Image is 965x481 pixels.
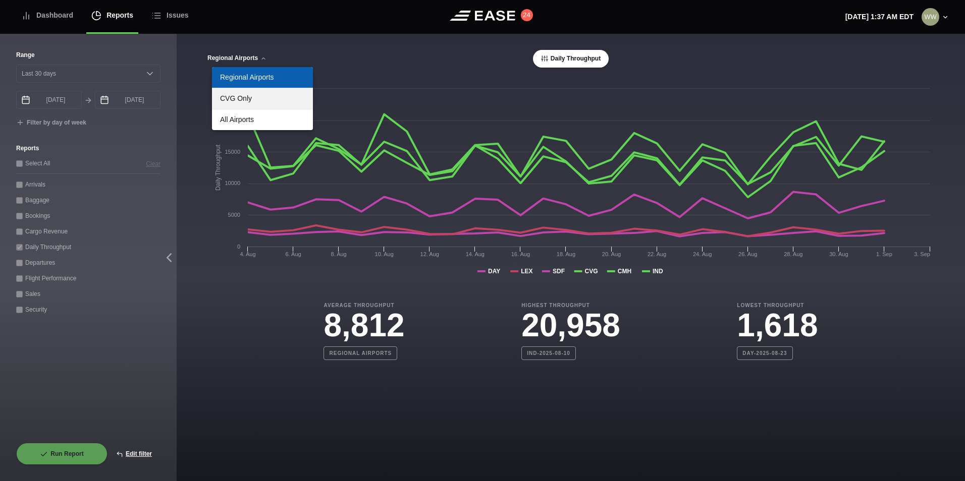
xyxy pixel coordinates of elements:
[914,251,930,257] tspan: 3. Sep
[324,309,404,341] h3: 8,812
[553,268,565,275] tspan: SDF
[324,302,404,309] b: Average Throughput
[784,251,802,257] tspan: 28. Aug
[237,244,240,250] text: 0
[207,55,267,62] button: Regional Airports
[693,251,712,257] tspan: 24. Aug
[585,268,598,275] tspan: CVG
[16,91,82,109] input: mm/dd/yyyy
[228,212,240,218] text: 5000
[653,268,663,275] tspan: IND
[240,251,255,257] tspan: 4. Aug
[225,149,240,155] text: 15000
[648,251,666,257] tspan: 22. Aug
[521,268,532,275] tspan: LEX
[737,346,792,360] b: DAY-2025-08-23
[212,67,313,88] a: Regional Airports
[375,251,394,257] tspan: 10. Aug
[521,346,576,360] b: IND-2025-08-10
[146,158,160,169] button: Clear
[533,50,609,68] button: Daily Throughput
[16,119,86,127] button: Filter by day of week
[16,50,160,59] label: Range
[922,8,939,26] img: 44fab04170f095a2010eee22ca678195
[212,88,313,109] a: CVG Only
[521,309,620,341] h3: 20,958
[420,251,439,257] tspan: 12. Aug
[876,251,892,257] tspan: 1. Sep
[466,251,485,257] tspan: 14. Aug
[212,109,313,130] a: All Airports
[511,251,530,257] tspan: 16. Aug
[331,251,347,257] tspan: 8. Aug
[95,91,160,109] input: mm/dd/yyyy
[737,309,818,341] h3: 1,618
[737,302,818,309] b: Lowest Throughput
[215,144,222,191] tspan: Daily Throughput
[225,180,240,186] text: 10000
[845,12,914,22] p: [DATE] 1:37 AM EDT
[602,251,621,257] tspan: 20. Aug
[618,268,631,275] tspan: CMH
[108,443,160,465] button: Edit filter
[285,251,301,257] tspan: 6. Aug
[16,144,160,153] label: Reports
[557,251,575,257] tspan: 18. Aug
[324,346,397,360] b: Regional Airports
[738,251,757,257] tspan: 26. Aug
[829,251,848,257] tspan: 30. Aug
[488,268,500,275] tspan: DAY
[521,9,533,21] button: 24
[521,302,620,309] b: Highest Throughput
